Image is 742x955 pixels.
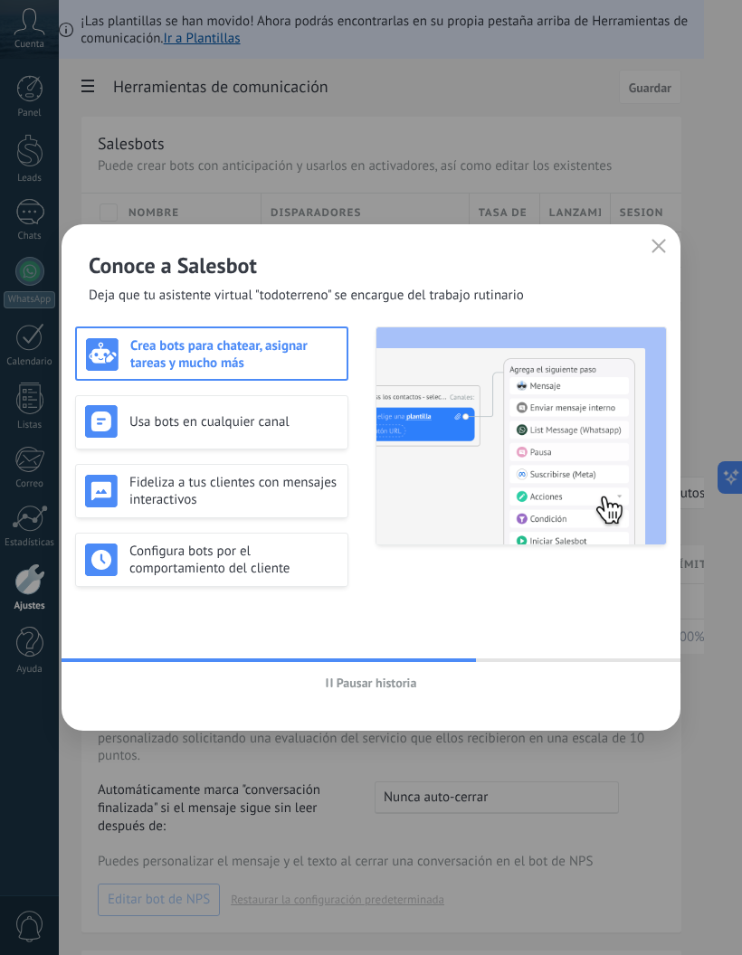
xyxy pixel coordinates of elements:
h3: Usa bots en cualquier canal [129,413,338,430]
span: Deja que tu asistente virtual "todoterreno" se encargue del trabajo rutinario [89,287,524,305]
span: Pausar historia [337,676,417,689]
h3: Crea bots para chatear, asignar tareas y mucho más [130,337,338,372]
h2: Conoce a Salesbot [89,251,653,279]
button: Pausar historia [318,669,425,696]
h3: Fideliza a tus clientes con mensajes interactivos [129,474,338,508]
h3: Configura bots por el comportamiento del cliente [129,543,338,577]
